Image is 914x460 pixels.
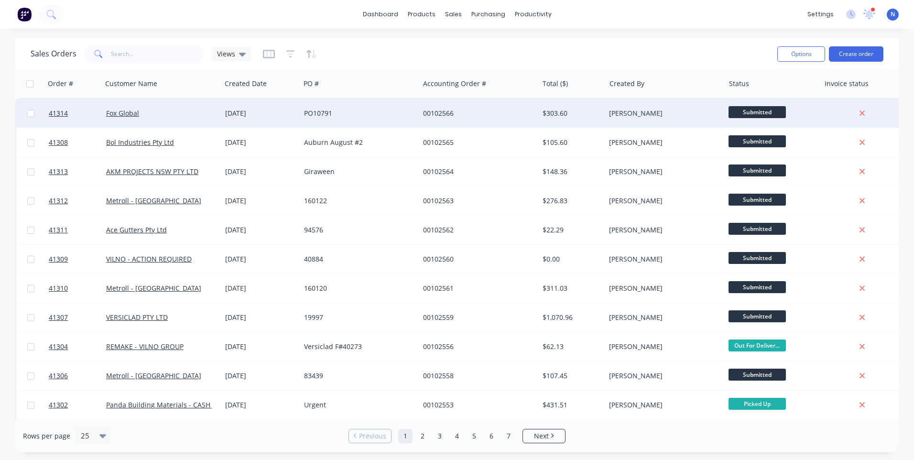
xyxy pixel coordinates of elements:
[225,79,267,88] div: Created Date
[423,254,529,264] div: 00102560
[49,284,68,293] span: 41310
[433,429,447,443] a: Page 3
[17,7,32,22] img: Factory
[729,223,786,235] span: Submitted
[829,46,883,62] button: Create order
[49,157,106,186] a: 41313
[49,138,68,147] span: 41308
[543,225,598,235] div: $22.29
[423,371,529,381] div: 00102558
[49,216,106,244] a: 41311
[49,225,68,235] span: 41311
[423,284,529,293] div: 00102561
[609,342,715,351] div: [PERSON_NAME]
[304,284,410,293] div: 160120
[49,371,68,381] span: 41306
[304,138,410,147] div: Auburn August #2
[304,342,410,351] div: Versiclad F#40273
[106,342,184,351] a: REMAKE - VILNO GROUP
[423,196,529,206] div: 00102563
[543,254,598,264] div: $0.00
[450,429,464,443] a: Page 4
[23,431,70,441] span: Rows per page
[423,313,529,322] div: 00102559
[225,138,296,147] div: [DATE]
[49,99,106,128] a: 41314
[106,284,201,293] a: Metroll - [GEOGRAPHIC_DATA]
[304,371,410,381] div: 83439
[225,196,296,206] div: [DATE]
[304,109,410,118] div: PO10791
[423,109,529,118] div: 00102566
[304,400,410,410] div: Urgent
[111,44,204,64] input: Search...
[729,135,786,147] span: Submitted
[543,138,598,147] div: $105.60
[543,342,598,351] div: $62.13
[543,79,568,88] div: Total ($)
[49,313,68,322] span: 41307
[49,391,106,419] a: 41302
[225,371,296,381] div: [DATE]
[48,79,73,88] div: Order #
[106,400,228,409] a: Panda Building Materials - CASH SALE
[49,332,106,361] a: 41304
[49,342,68,351] span: 41304
[304,196,410,206] div: 160122
[543,109,598,118] div: $303.60
[225,225,296,235] div: [DATE]
[49,254,68,264] span: 41309
[729,164,786,176] span: Submitted
[484,429,499,443] a: Page 6
[609,313,715,322] div: [PERSON_NAME]
[534,431,549,441] span: Next
[358,7,403,22] a: dashboard
[729,194,786,206] span: Submitted
[49,196,68,206] span: 41312
[304,225,410,235] div: 94576
[543,313,598,322] div: $1,070.96
[106,313,168,322] a: VERSICLAD PTY LTD
[217,49,235,59] span: Views
[609,254,715,264] div: [PERSON_NAME]
[49,274,106,303] a: 41310
[349,431,391,441] a: Previous page
[467,7,510,22] div: purchasing
[49,167,68,176] span: 41313
[729,310,786,322] span: Submitted
[543,371,598,381] div: $107.45
[359,431,386,441] span: Previous
[729,79,749,88] div: Status
[225,109,296,118] div: [DATE]
[729,369,786,381] span: Submitted
[105,79,157,88] div: Customer Name
[49,361,106,390] a: 41306
[106,138,174,147] a: Bol Industries Pty Ltd
[403,7,440,22] div: products
[467,429,481,443] a: Page 5
[543,400,598,410] div: $431.51
[543,167,598,176] div: $148.36
[398,429,413,443] a: Page 1 is your current page
[225,400,296,410] div: [DATE]
[501,429,516,443] a: Page 7
[49,186,106,215] a: 41312
[49,245,106,274] a: 41309
[440,7,467,22] div: sales
[423,167,529,176] div: 00102564
[304,79,319,88] div: PO #
[106,196,201,205] a: Metroll - [GEOGRAPHIC_DATA]
[609,284,715,293] div: [PERSON_NAME]
[423,342,529,351] div: 00102556
[49,400,68,410] span: 41302
[304,167,410,176] div: Giraween
[415,429,430,443] a: Page 2
[423,138,529,147] div: 00102565
[49,109,68,118] span: 41314
[49,303,106,332] a: 41307
[729,398,786,410] span: Picked Up
[49,128,106,157] a: 41308
[304,313,410,322] div: 19997
[609,79,644,88] div: Created By
[423,79,486,88] div: Accounting Order #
